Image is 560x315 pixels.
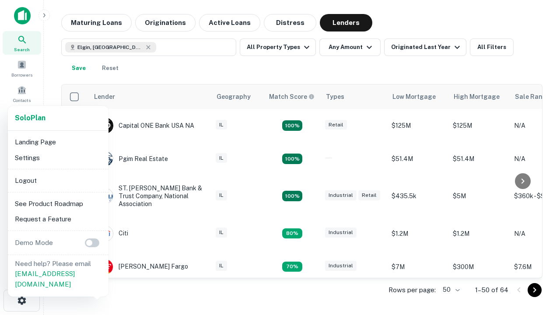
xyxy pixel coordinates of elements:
iframe: Chat Widget [516,245,560,287]
li: Request a Feature [11,211,105,227]
li: Settings [11,150,105,166]
a: [EMAIL_ADDRESS][DOMAIN_NAME] [15,270,75,288]
p: Need help? Please email [15,259,101,290]
li: Logout [11,173,105,189]
li: See Product Roadmap [11,196,105,212]
li: Landing Page [11,134,105,150]
a: SoloPlan [15,113,45,123]
p: Demo Mode [11,238,56,248]
strong: Solo Plan [15,114,45,122]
